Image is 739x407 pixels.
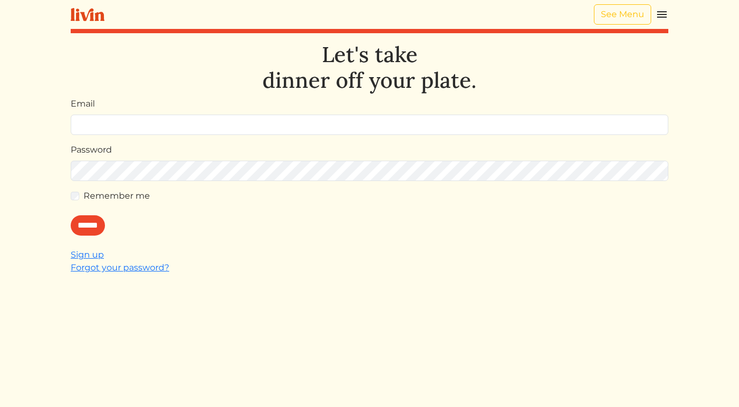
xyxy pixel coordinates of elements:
[71,250,104,260] a: Sign up
[71,8,104,21] img: livin-logo-a0d97d1a881af30f6274990eb6222085a2533c92bbd1e4f22c21b4f0d0e3210c.svg
[71,42,668,93] h1: Let's take dinner off your plate.
[84,190,150,202] label: Remember me
[71,262,169,273] a: Forgot your password?
[71,144,112,156] label: Password
[71,97,95,110] label: Email
[594,4,651,25] a: See Menu
[655,8,668,21] img: menu_hamburger-cb6d353cf0ecd9f46ceae1c99ecbeb4a00e71ca567a856bd81f57e9d8c17bb26.svg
